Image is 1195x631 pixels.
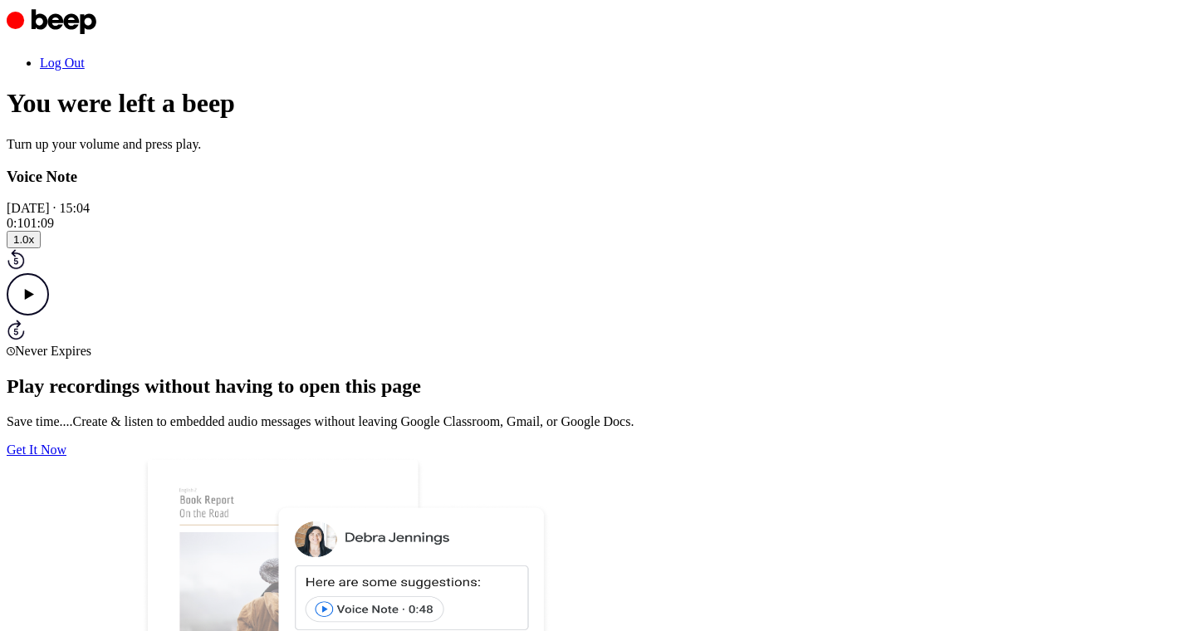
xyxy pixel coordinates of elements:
span: [DATE] · 15:04 [7,201,90,215]
h1: You were left a beep [7,88,1188,119]
a: Log Out [40,56,85,70]
span: 1:09 [30,216,53,230]
a: Beep [7,27,100,42]
p: Save time....Create & listen to embedded audio messages without leaving Google Classroom, Gmail, ... [7,414,1188,429]
h3: Voice Note [7,168,1188,186]
p: Turn up your volume and press play. [7,137,1188,152]
button: 1.0x [7,231,41,248]
h2: Play recordings without having to open this page [7,375,1188,398]
span: 0:10 [7,216,30,230]
a: Get It Now [7,443,66,457]
div: Never Expires [7,344,1188,359]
